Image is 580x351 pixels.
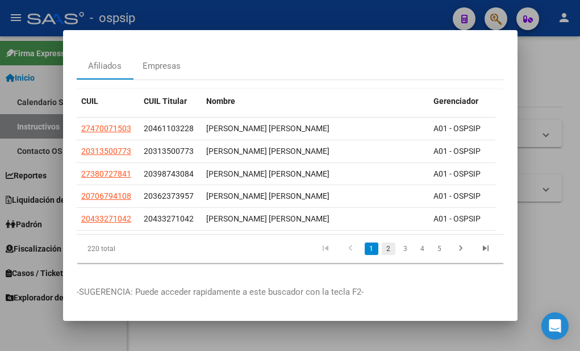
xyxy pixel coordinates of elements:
[81,169,131,178] span: 27380727841
[77,235,160,263] div: 220 total
[431,239,448,258] li: page 5
[206,212,424,225] div: [PERSON_NAME] [PERSON_NAME]
[81,191,131,200] span: 20706794108
[144,191,194,200] span: 20362373957
[433,97,478,106] span: Gerenciador
[206,97,235,106] span: Nombre
[202,89,429,114] datatable-header-cell: Nombre
[541,312,569,340] div: Open Intercom Messenger
[433,124,481,133] span: A01 - OSPSIP
[363,239,380,258] li: page 1
[144,169,194,178] span: 20398743084
[206,145,424,158] div: [PERSON_NAME] [PERSON_NAME]
[144,147,194,156] span: 20313500773
[81,97,98,106] span: CUIL
[433,169,481,178] span: A01 - OSPSIP
[365,243,378,255] a: 1
[88,60,122,73] div: Afiliados
[206,190,424,203] div: [PERSON_NAME] [PERSON_NAME]
[433,191,481,200] span: A01 - OSPSIP
[382,243,395,255] a: 2
[416,243,429,255] a: 4
[77,286,504,299] p: -SUGERENCIA: Puede acceder rapidamente a este buscador con la tecla F2-
[77,89,139,114] datatable-header-cell: CUIL
[429,89,508,114] datatable-header-cell: Gerenciador
[206,122,424,135] div: [PERSON_NAME] [PERSON_NAME]
[433,147,481,156] span: A01 - OSPSIP
[414,239,431,258] li: page 4
[433,214,481,223] span: A01 - OSPSIP
[206,168,424,181] div: [PERSON_NAME] [PERSON_NAME]
[315,243,336,255] a: go to first page
[433,243,447,255] a: 5
[144,124,194,133] span: 20461103228
[450,243,471,255] a: go to next page
[144,97,187,106] span: CUIL Titular
[144,214,194,223] span: 20433271042
[340,243,361,255] a: go to previous page
[380,239,397,258] li: page 2
[143,60,181,73] div: Empresas
[399,243,412,255] a: 3
[81,147,131,156] span: 20313500773
[475,243,496,255] a: go to last page
[139,89,202,114] datatable-header-cell: CUIL Titular
[397,239,414,258] li: page 3
[81,214,131,223] span: 20433271042
[81,124,131,133] span: 27470071503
